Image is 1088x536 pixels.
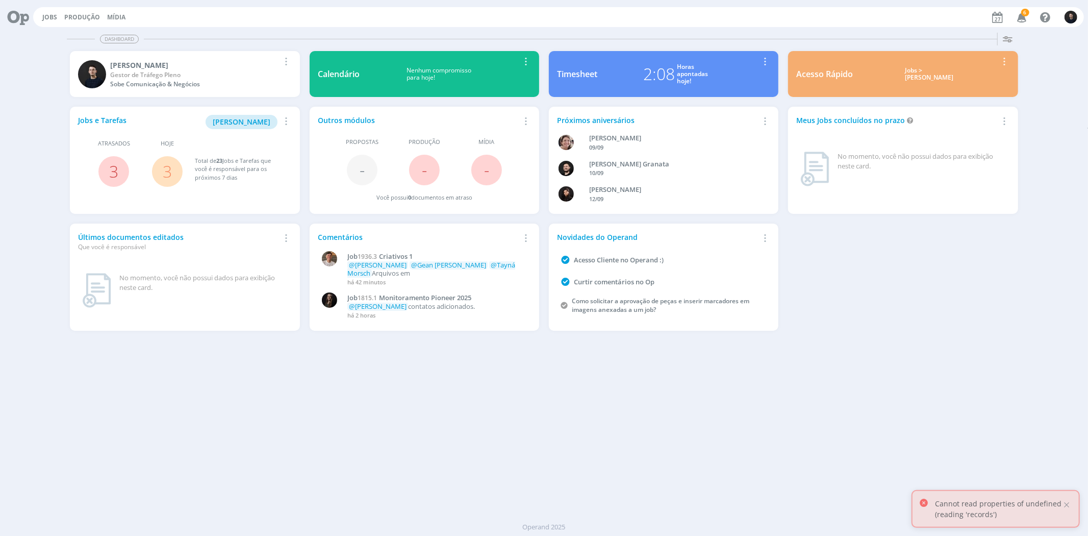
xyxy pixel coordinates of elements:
[557,68,597,80] div: Timesheet
[39,13,60,21] button: Jobs
[206,116,277,126] a: [PERSON_NAME]
[411,260,486,270] span: @Gean [PERSON_NAME]
[318,68,360,80] div: Calendário
[322,251,337,266] img: T
[409,138,440,147] span: Produção
[110,80,280,89] div: Sobe Comunicação & Negócios
[379,293,471,302] span: Monitoramento Pioneer 2025
[70,51,299,97] a: C[PERSON_NAME]Gestor de Tráfego PlenoSobe Comunicação & Negócios
[349,260,407,270] span: @[PERSON_NAME]
[107,13,125,21] a: Mídia
[318,232,519,242] div: Comentários
[98,139,130,148] span: Atrasados
[935,498,1061,520] p: Cannot read properties of undefined (reading 'records')
[574,277,654,286] a: Curtir comentários no Op
[347,253,525,261] a: Job1936.3Criativos 1
[318,115,519,126] div: Outros módulos
[796,68,853,80] div: Acesso Rápido
[590,143,604,151] span: 09/09
[559,161,574,176] img: B
[358,294,377,302] span: 1815.1
[559,135,574,150] img: A
[1065,11,1077,23] img: C
[574,255,664,264] a: Acesso Cliente no Operand :)
[161,139,174,148] span: Hoje
[590,133,754,143] div: Aline Beatriz Jackisch
[82,273,111,308] img: dashboard_not_found.png
[590,159,754,169] div: Bruno Corralo Granata
[677,63,708,85] div: Horas apontadas hoje!
[379,252,413,261] span: Criativos 1
[1021,9,1029,16] span: 6
[78,242,280,252] div: Que você é responsável
[376,193,472,202] div: Você possui documentos em atraso
[1064,8,1078,26] button: C
[484,159,489,181] span: -
[104,13,129,21] button: Mídia
[347,294,525,302] a: Job1815.1Monitoramento Pioneer 2025
[119,273,287,293] div: No momento, você não possui dados para exibição neste card.
[78,60,106,88] img: C
[347,260,515,278] span: @Tayná Morsch
[100,35,139,43] span: Dashboard
[349,302,407,311] span: @[PERSON_NAME]
[213,117,270,127] span: [PERSON_NAME]
[109,160,118,182] a: 3
[478,138,494,147] span: Mídia
[358,252,377,261] span: 1936.3
[78,115,280,129] div: Jobs e Tarefas
[800,152,829,186] img: dashboard_not_found.png
[347,261,525,277] p: Arquivos em
[195,157,281,182] div: Total de Jobs e Tarefas que você é responsável para os próximos 7 dias
[408,193,411,201] span: 0
[360,67,519,82] div: Nenhum compromisso para hoje!
[796,115,998,126] div: Meus Jobs concluídos no prazo
[61,13,103,21] button: Produção
[861,67,998,82] div: Jobs > [PERSON_NAME]
[163,160,172,182] a: 3
[643,62,675,86] div: 2:08
[110,70,280,80] div: Gestor de Tráfego Pleno
[590,195,604,203] span: 12/09
[64,13,100,21] a: Produção
[590,169,604,177] span: 10/09
[557,232,758,242] div: Novidades do Operand
[110,60,280,70] div: Carlos Nunes
[216,157,222,164] span: 23
[206,115,277,129] button: [PERSON_NAME]
[347,311,375,319] span: há 2 horas
[1010,8,1031,27] button: 6
[347,278,386,286] span: há 42 minutos
[590,185,754,195] div: Luana da Silva de Andrade
[557,115,758,126] div: Próximos aniversários
[422,159,427,181] span: -
[549,51,778,97] a: Timesheet2:08Horasapontadashoje!
[322,293,337,308] img: N
[360,159,365,181] span: -
[838,152,1005,172] div: No momento, você não possui dados para exibição neste card.
[572,297,749,314] a: Como solicitar a aprovação de peças e inserir marcadores em imagens anexadas a um job?
[42,13,57,21] a: Jobs
[78,232,280,252] div: Últimos documentos editados
[559,186,574,202] img: L
[347,303,525,311] p: contatos adicionados.
[346,138,378,147] span: Propostas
